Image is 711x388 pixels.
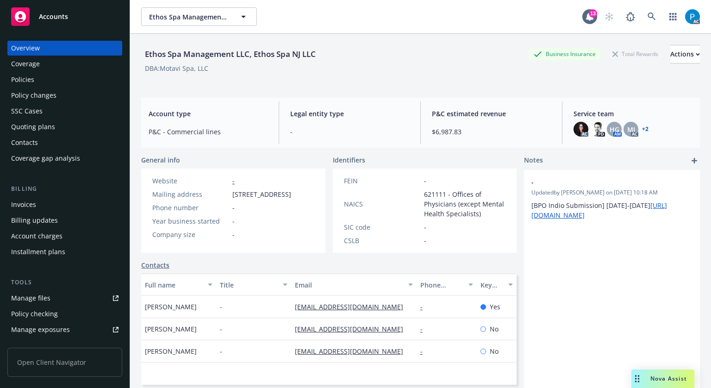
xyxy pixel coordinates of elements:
[524,170,700,227] div: -Updatedby [PERSON_NAME] on [DATE] 10:18 AM[BPO Indio Submission] [DATE]-[DATE][URL][DOMAIN_NAME]
[7,56,122,71] a: Coverage
[642,126,649,132] a: +2
[7,244,122,259] a: Installment plans
[232,189,291,199] span: [STREET_ADDRESS]
[232,230,235,239] span: -
[232,176,235,185] a: -
[145,280,202,290] div: Full name
[11,322,70,337] div: Manage exposures
[685,9,700,24] img: photo
[432,109,551,119] span: P&C estimated revenue
[7,88,122,103] a: Policy changes
[152,203,229,213] div: Phone number
[220,302,222,312] span: -
[7,197,122,212] a: Invoices
[11,197,36,212] div: Invoices
[11,119,55,134] div: Quoting plans
[145,63,208,73] div: DBA: Motavi Spa, LLC
[531,188,692,197] span: Updated by [PERSON_NAME] on [DATE] 10:18 AM
[589,9,597,18] div: 13
[432,127,551,137] span: $6,987.83
[220,324,222,334] span: -
[7,184,122,194] div: Billing
[145,324,197,334] span: [PERSON_NAME]
[490,302,500,312] span: Yes
[529,48,600,60] div: Business Insurance
[424,222,426,232] span: -
[141,260,169,270] a: Contacts
[344,222,420,232] div: SIC code
[650,375,687,382] span: Nova Assist
[424,176,426,186] span: -
[424,189,506,219] span: 621111 - Offices of Physicians (except Mental Health Specialists)
[420,302,430,311] a: -
[141,48,319,60] div: Ethos Spa Management LLC, Ethos Spa NJ LLC
[220,280,277,290] div: Title
[152,230,229,239] div: Company size
[11,338,72,353] div: Manage certificates
[7,104,122,119] a: SSC Cases
[11,291,50,306] div: Manage files
[11,41,40,56] div: Overview
[295,280,402,290] div: Email
[11,88,56,103] div: Policy changes
[11,229,62,244] div: Account charges
[11,72,34,87] div: Policies
[141,274,216,296] button: Full name
[152,216,229,226] div: Year business started
[664,7,682,26] a: Switch app
[344,236,420,245] div: CSLB
[7,322,122,337] a: Manage exposures
[420,325,430,333] a: -
[7,151,122,166] a: Coverage gap analysis
[145,302,197,312] span: [PERSON_NAME]
[420,280,463,290] div: Phone number
[420,347,430,356] a: -
[531,200,692,220] p: [BPO Indio Submission] [DATE]-[DATE]
[232,203,235,213] span: -
[7,307,122,321] a: Policy checking
[333,155,365,165] span: Identifiers
[290,127,409,137] span: -
[291,274,416,296] button: Email
[608,48,663,60] div: Total Rewards
[7,4,122,30] a: Accounts
[480,280,503,290] div: Key contact
[11,56,40,71] div: Coverage
[7,72,122,87] a: Policies
[631,369,643,388] div: Drag to move
[295,347,411,356] a: [EMAIL_ADDRESS][DOMAIN_NAME]
[216,274,291,296] button: Title
[141,7,257,26] button: Ethos Spa Management LLC, Ethos Spa NJ LLC
[11,244,65,259] div: Installment plans
[11,104,43,119] div: SSC Cases
[610,125,619,134] span: HG
[149,109,268,119] span: Account type
[290,109,409,119] span: Legal entity type
[11,307,58,321] div: Policy checking
[574,122,588,137] img: photo
[424,236,426,245] span: -
[7,41,122,56] a: Overview
[670,45,700,63] button: Actions
[574,109,692,119] span: Service team
[7,229,122,244] a: Account charges
[7,213,122,228] a: Billing updates
[152,176,229,186] div: Website
[11,135,38,150] div: Contacts
[477,274,517,296] button: Key contact
[149,127,268,137] span: P&C - Commercial lines
[621,7,640,26] a: Report a Bug
[141,155,180,165] span: General info
[344,199,420,209] div: NAICS
[590,122,605,137] img: photo
[7,119,122,134] a: Quoting plans
[627,125,635,134] span: MJ
[7,278,122,287] div: Tools
[642,7,661,26] a: Search
[11,151,80,166] div: Coverage gap analysis
[7,135,122,150] a: Contacts
[531,177,668,187] span: -
[220,346,222,356] span: -
[490,324,499,334] span: No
